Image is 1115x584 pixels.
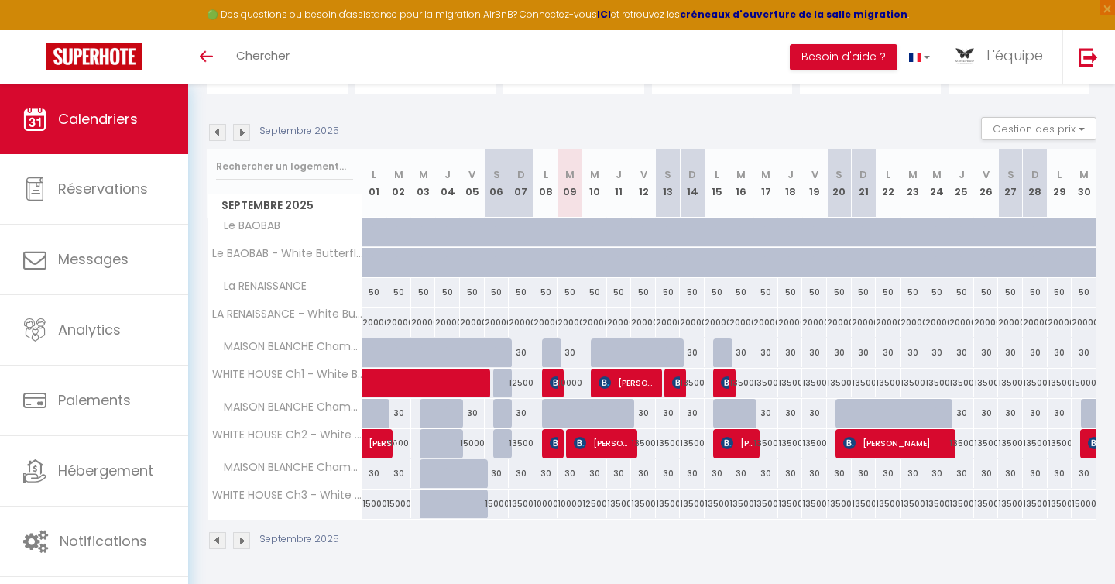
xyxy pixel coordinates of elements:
[876,149,901,218] th: 22
[688,167,696,182] abbr: D
[411,278,436,307] div: 50
[607,278,632,307] div: 50
[631,308,656,337] div: 20000
[1072,459,1096,488] div: 30
[58,179,148,198] span: Réservations
[550,368,558,397] span: [PERSON_NAME] Very
[942,30,1062,84] a: ... L'équipe
[753,490,778,518] div: 13500
[974,278,999,307] div: 50
[721,368,729,397] span: awa goulwende [PERSON_NAME]
[932,167,942,182] abbr: M
[705,308,729,337] div: 20000
[983,167,990,182] abbr: V
[517,167,525,182] abbr: D
[216,153,353,180] input: Rechercher un logement...
[827,278,852,307] div: 50
[369,421,404,450] span: [PERSON_NAME]
[680,8,907,21] strong: créneaux d'ouverture de la salle migration
[1023,429,1048,458] div: 13500
[827,459,852,488] div: 30
[998,338,1023,367] div: 30
[949,429,974,458] div: 13500
[485,278,509,307] div: 50
[778,399,803,428] div: 30
[925,278,950,307] div: 50
[1048,149,1072,218] th: 29
[460,429,485,458] div: 15000
[680,399,705,428] div: 30
[362,459,387,488] div: 30
[998,429,1023,458] div: 13500
[876,490,901,518] div: 13500
[533,149,558,218] th: 08
[908,167,918,182] abbr: M
[925,459,950,488] div: 30
[811,167,818,182] abbr: V
[362,490,387,518] div: 15000
[1023,278,1048,307] div: 50
[680,459,705,488] div: 30
[802,149,827,218] th: 19
[210,278,310,295] span: La RENAISSANCE
[949,278,974,307] div: 50
[656,308,681,337] div: 20000
[493,167,500,182] abbr: S
[435,149,460,218] th: 04
[859,167,867,182] abbr: D
[949,399,974,428] div: 30
[557,308,582,337] div: 20000
[1023,399,1048,428] div: 30
[362,149,387,218] th: 01
[974,490,999,518] div: 13500
[1048,338,1072,367] div: 30
[998,369,1023,397] div: 13500
[753,338,778,367] div: 30
[925,338,950,367] div: 30
[210,369,365,380] span: WHITE HOUSE Ch1 - White Butterfly Hotels - [GEOGRAPHIC_DATA]
[631,490,656,518] div: 13500
[533,459,558,488] div: 30
[1079,47,1098,67] img: logout
[852,369,877,397] div: 13500
[544,167,548,182] abbr: L
[607,490,632,518] div: 13500
[1072,149,1096,218] th: 30
[705,278,729,307] div: 50
[790,44,897,70] button: Besoin d'aide ?
[778,149,803,218] th: 18
[778,369,803,397] div: 13500
[210,248,365,259] span: Le BAOBAB - White Butterfly Hotels - [GEOGRAPHIC_DATA]
[998,399,1023,428] div: 30
[998,149,1023,218] th: 27
[680,338,705,367] div: 30
[557,369,582,397] div: 10000
[680,308,705,337] div: 20000
[210,338,365,356] span: MAISON BLANCHE Chambre 1
[852,278,877,307] div: 50
[715,167,719,182] abbr: L
[386,459,411,488] div: 30
[1048,369,1072,397] div: 13500
[1072,278,1096,307] div: 50
[729,338,754,367] div: 30
[1023,459,1048,488] div: 30
[778,429,803,458] div: 13500
[736,167,746,182] abbr: M
[58,390,131,410] span: Paiements
[582,149,607,218] th: 10
[1023,308,1048,337] div: 20000
[925,149,950,218] th: 24
[998,459,1023,488] div: 30
[835,167,842,182] abbr: S
[557,459,582,488] div: 30
[753,308,778,337] div: 20000
[533,308,558,337] div: 20000
[362,308,387,337] div: 20000
[394,167,403,182] abbr: M
[1048,399,1072,428] div: 30
[778,278,803,307] div: 50
[582,278,607,307] div: 50
[721,428,754,458] span: [PERSON_NAME] Orisha
[753,399,778,428] div: 30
